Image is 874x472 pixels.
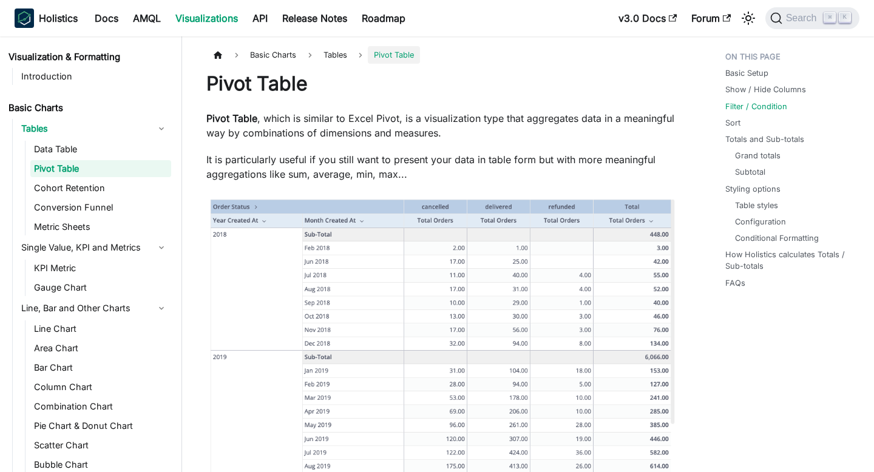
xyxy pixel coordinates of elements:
p: It is particularly useful if you still want to present your data in table form but with more mean... [206,152,677,181]
p: , which is similar to Excel Pivot, is a visualization type that aggregates data in a meaningful w... [206,111,677,140]
a: KPI Metric [30,260,171,277]
a: Bar Chart [30,359,171,376]
a: Totals and Sub-totals [725,133,804,145]
a: Introduction [18,68,171,85]
a: Basic Charts [5,99,171,116]
a: Combination Chart [30,398,171,415]
a: Table styles [735,200,778,211]
a: AMQL [126,8,168,28]
a: How Holistics calculates Totals / Sub-totals [725,249,855,272]
a: Home page [206,46,229,64]
a: Visualizations [168,8,245,28]
a: Docs [87,8,126,28]
a: Metric Sheets [30,218,171,235]
a: Pivot Table [30,160,171,177]
span: Pivot Table [368,46,420,64]
img: Holistics [15,8,34,28]
a: Cohort Retention [30,180,171,197]
a: Area Chart [30,340,171,357]
a: Conditional Formatting [735,232,819,244]
a: Filter / Condition [725,101,787,112]
a: Basic Setup [725,67,768,79]
a: Roadmap [354,8,413,28]
a: Sort [725,117,740,129]
span: Search [782,13,824,24]
a: v3.0 Docs [611,8,684,28]
a: Conversion Funnel [30,199,171,216]
a: FAQs [725,277,745,289]
a: Single Value, KPI and Metrics [18,238,171,257]
a: Tables [18,119,171,138]
strong: Pivot Table [206,112,257,124]
button: Search (Command+K) [765,7,859,29]
a: Grand totals [735,150,781,161]
a: Gauge Chart [30,279,171,296]
a: Show / Hide Columns [725,84,806,95]
kbd: ⌘ [824,12,836,23]
a: Pie Chart & Donut Chart [30,417,171,434]
nav: Breadcrumbs [206,46,677,64]
a: Visualization & Formatting [5,49,171,66]
a: API [245,8,275,28]
h1: Pivot Table [206,72,677,96]
a: Forum [684,8,738,28]
a: HolisticsHolistics [15,8,78,28]
kbd: K [839,12,851,23]
b: Holistics [39,11,78,25]
a: Column Chart [30,379,171,396]
a: Configuration [735,216,786,228]
a: Line Chart [30,320,171,337]
a: Subtotal [735,166,765,178]
a: Data Table [30,141,171,158]
span: Tables [317,46,353,64]
button: Switch between dark and light mode (currently light mode) [739,8,758,28]
a: Line, Bar and Other Charts [18,298,171,318]
span: Basic Charts [244,46,302,64]
a: Scatter Chart [30,437,171,454]
a: Release Notes [275,8,354,28]
a: Styling options [725,183,781,195]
